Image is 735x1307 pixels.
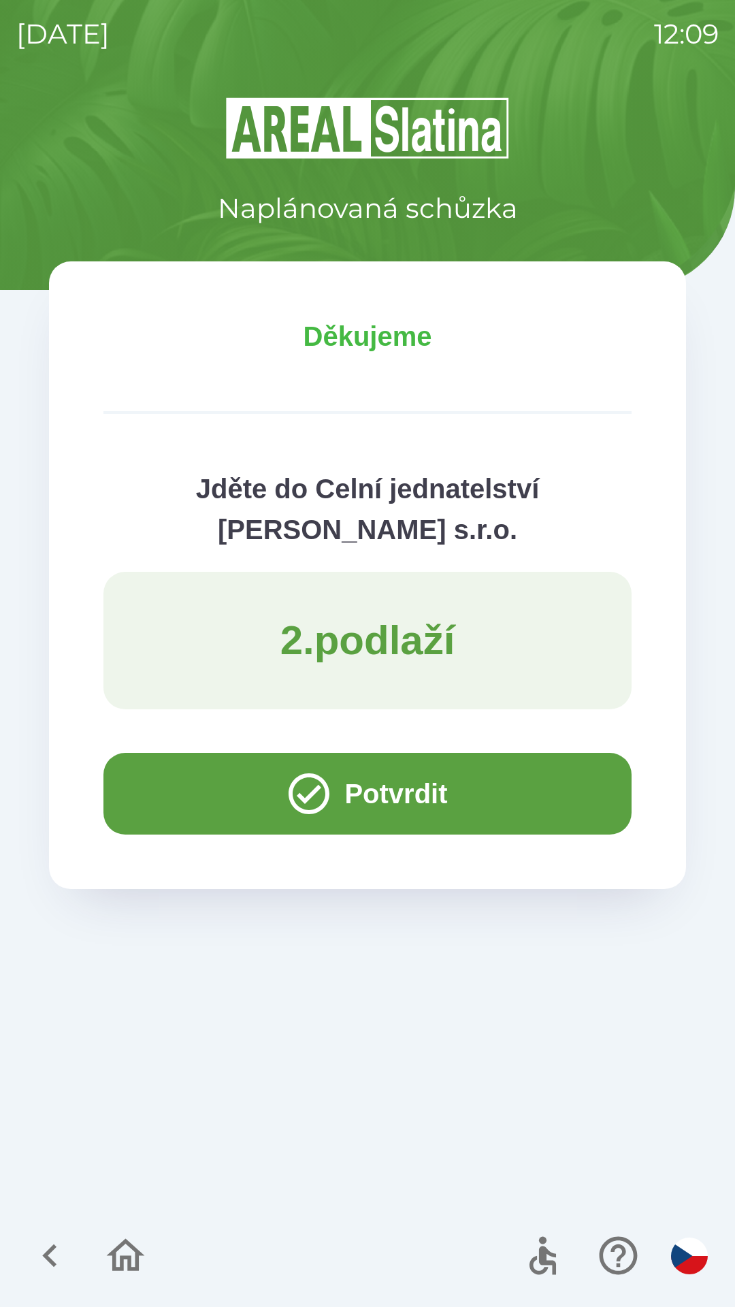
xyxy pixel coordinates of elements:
[103,316,632,357] p: Děkujeme
[16,14,110,54] p: [DATE]
[654,14,719,54] p: 12:09
[671,1238,708,1274] img: cs flag
[49,95,686,161] img: Logo
[280,615,455,666] p: 2 . podlaží
[103,468,632,550] p: Jděte do Celní jednatelství [PERSON_NAME] s.r.o.
[218,188,518,229] p: Naplánovaná schůzka
[103,753,632,835] button: Potvrdit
